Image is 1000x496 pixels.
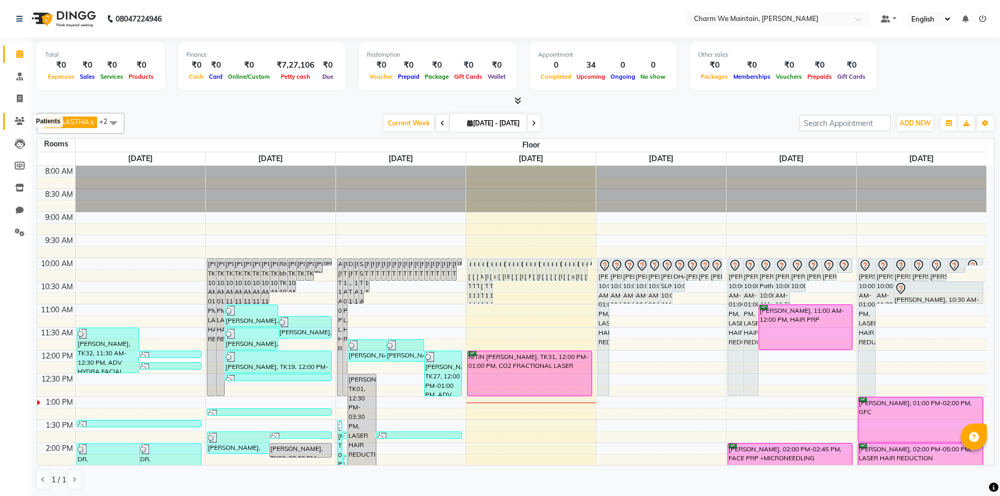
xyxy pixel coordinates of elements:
[45,59,77,71] div: ₹0
[468,259,471,303] div: [PERSON_NAME], TK29, 10:00 AM-11:00 AM, GFC
[367,59,395,71] div: ₹0
[698,50,868,59] div: Other sales
[323,259,331,265] div: [PERSON_NAME], TK08, 10:00 AM-10:10 AM, FACE TREATMENT
[77,59,98,71] div: ₹0
[528,259,531,280] div: Padmini Roi, TK26, 10:00 AM-10:30 AM, FACE TREATMENT
[314,259,322,272] div: [PERSON_NAME], TK16, 10:00 AM-10:20 AM, PEEL TRT
[207,259,215,396] div: [PERSON_NAME], TK14, 10:00 AM-01:00 PM, LASER HAIR REDUCTION
[574,73,608,80] span: Upcoming
[638,59,668,71] div: 0
[397,259,402,280] div: [PERSON_NAME], TK14, 10:00 AM-10:30 AM, FACE TREATMENT
[44,420,75,431] div: 1:30 PM
[558,259,561,280] div: [PERSON_NAME], TK17, 10:00 AM-10:30 AM, FACE TREATMENT
[489,259,492,303] div: [PERSON_NAME], TK13, 10:00 AM-11:00 AM, HAIR PRP
[623,259,634,303] div: [PERSON_NAME], 10:00 AM-11:00 AM, HAIR PRP
[39,304,75,315] div: 11:00 AM
[338,259,342,396] div: Adv [PERSON_NAME], TK11, 10:00 AM-01:00 PM, LASER HAIR REDUCTION
[395,73,422,80] span: Prepaid
[608,59,638,71] div: 0
[43,235,75,246] div: 9:30 AM
[419,259,423,280] div: [PERSON_NAME], TK19, 10:00 AM-10:30 AM, FACE TREATMENT
[743,259,758,396] div: [PERSON_NAME], 10:00 AM-01:00 PM, LASER HAIR REDUCTION
[37,139,75,150] div: Rooms
[805,73,835,80] span: Prepaids
[468,351,592,396] div: NITIN [PERSON_NAME], TK31, 12:00 PM-01:00 PM, CO2 FRACTIONAL LASER
[907,152,936,165] a: October 5, 2025
[225,374,332,381] div: [PERSON_NAME], TK19, 12:30 PM-12:40 PM, PRE BOOKING AMOUNT
[364,259,369,292] div: [PERSON_NAME], TK06, 10:00 AM-10:45 AM, SPOT SCAR [MEDICAL_DATA] TREATMENT
[348,340,385,361] div: [PERSON_NAME], TK29, 11:45 AM-12:15 PM, FACE TREATMENT
[207,432,269,453] div: [PERSON_NAME], TK26, 01:45 PM-02:15 PM, FACE TREATMENT
[234,259,242,303] div: [PERSON_NAME], TK05, 10:00 AM-11:00 AM, GFC
[98,73,126,80] span: Services
[377,432,462,438] div: [PERSON_NAME], TK42, 01:45 PM-01:55 PM, BALANCE AMOUNT
[698,59,731,71] div: ₹0
[386,340,424,361] div: [PERSON_NAME], TK28, 11:45 AM-12:15 PM, BASIC HYDRA FACIAL
[498,259,501,280] div: [PERSON_NAME], TK06, 10:00 AM-10:30 AM, FACE TREATMENT
[897,116,933,131] button: ADD NEW
[472,259,475,303] div: [PERSON_NAME], TK12, 10:00 AM-11:00 AM, GFC
[370,259,374,280] div: [PERSON_NAME], TK17, 10:00 AM-10:30 AM, FACE TREATMENT
[186,59,206,71] div: ₹0
[773,59,805,71] div: ₹0
[476,259,479,303] div: [PERSON_NAME], TK28, 10:00 AM-11:00 AM, GLUTATHIONE IV DRIPS
[610,259,622,303] div: [PERSON_NAME], 10:00 AM-11:00 AM, WEIGHT LOSS [MEDICAL_DATA]
[799,115,891,131] input: Search Appointment
[519,259,522,280] div: [PERSON_NAME], TK01, 10:00 AM-10:30 AM, PREMIUM GLUTA
[384,115,434,131] span: Current Week
[541,259,544,280] div: [PERSON_NAME], TK11, 10:00 AM-10:30 AM, FACE TREATMENT
[44,443,75,454] div: 2:00 PM
[126,59,156,71] div: ₹0
[186,50,337,59] div: Finance
[806,259,821,280] div: [PERSON_NAME], 10:00 AM-10:30 AM, FACE TREATMENT
[538,73,574,80] span: Completed
[186,73,206,80] span: Cash
[563,259,566,280] div: [PERSON_NAME], TK05, 10:00 AM-10:30 AM, FACE TREATMENT
[571,259,574,280] div: siddheshrawale1089, TK24, 10:00 AM-10:30 AM, FACE TREATMENT
[225,305,278,326] div: [PERSON_NAME], TK22, 11:00 AM-11:30 AM, BASIC HYDRA FACIAL
[375,259,380,280] div: [PERSON_NAME], TK20, 10:00 AM-10:30 AM, FACE TREATMENT
[493,259,497,280] div: aaisunniza sayyad, TK19, 10:00 AM-10:30 AM, FACE TREATMENT
[550,259,553,280] div: [PERSON_NAME], TK04, 10:00 AM-10:30 AM, FACE TREATMENT
[278,73,313,80] span: Petty cash
[45,50,156,59] div: Total
[261,259,269,303] div: [PERSON_NAME], TK13, 10:00 AM-11:00 AM, HAIR PRP
[710,259,722,280] div: [PERSON_NAME], 10:00 AM-10:30 AM, FACE TREATMENT
[791,259,805,292] div: [PERSON_NAME], 10:00 AM-10:45 AM, FACE PRP +MICRONEEDLING
[457,259,461,265] div: [PERSON_NAME], TK24, 10:00 AM-10:10 AM, PACKAGE RENEWAL
[660,259,672,303] div: [PERSON_NAME] SUNI, 10:00 AM-11:00 AM, HAIR PRP + DERMAROLLER
[43,212,75,223] div: 9:00 AM
[441,259,445,280] div: [PERSON_NAME], TK13, 10:00 AM-10:30 AM, FACE TREATMENT
[451,73,485,80] span: Gift Cards
[451,59,485,71] div: ₹0
[51,474,66,486] span: 1 / 1
[343,432,347,438] div: [PERSON_NAME], TK35, 01:45 PM-01:55 PM, BALANCE AMOUNT
[502,259,505,280] div: [PERSON_NAME], TK06, 10:00 AM-10:30 AM, FACE TREATMENT
[126,152,155,165] a: September 29, 2025
[381,259,385,280] div: [PERSON_NAME], TK09, 10:00 AM-10:30 AM, FACE TREATMENT
[243,259,251,303] div: [PERSON_NAME], TK10, 10:00 AM-11:00 AM, GFC
[126,73,156,80] span: Products
[403,259,407,280] div: [PERSON_NAME], TK18, 10:00 AM-10:30 AM, FACE TREATMENT
[359,259,363,303] div: SHAIKH SHUMI, TK08, 10:00 AM-11:00 AM, LASER HAIR REDUCTION
[98,59,126,71] div: ₹0
[430,259,434,280] div: [PERSON_NAME], TK26, 10:00 AM-10:30 AM, PREMIUM GLUTA
[805,59,835,71] div: ₹0
[759,259,774,303] div: [PERSON_NAME] Pathan, 10:00 AM-11:00 AM, HIFU
[567,259,570,280] div: [PERSON_NAME], TK25, 10:00 AM-10:30 AM, FACE TREATMENT
[822,259,837,280] div: [PERSON_NAME] [PERSON_NAME], 10:00 AM-10:30 AM, FACE LASER TRTEATMENT
[408,259,412,280] div: [PERSON_NAME], TK04, 10:00 AM-10:30 AM, FACE TREATMENT
[386,152,415,165] a: October 1, 2025
[392,259,396,280] div: [PERSON_NAME], TK10, 10:00 AM-10:30 AM, FACE TREATMENT
[485,59,508,71] div: ₹0
[635,259,647,303] div: [PERSON_NAME], 10:00 AM-11:00 AM, HAIR PRP
[367,73,395,80] span: Voucher
[425,259,429,280] div: [PERSON_NAME], TK23, 10:00 AM-10:30 AM, CLASSIC GLUTA
[343,259,347,396] div: [PERSON_NAME], TK12, 10:00 AM-01:00 PM, LASER HAIR REDUCTION
[948,259,964,272] div: [PERSON_NAME], 10:00 AM-10:20 AM, PEEL TRT
[206,59,225,71] div: ₹0
[206,73,225,80] span: Card
[270,444,331,457] div: [PERSON_NAME], TK02, 02:00 PM-02:20 PM, GLUTATHIONE IV DRIPS
[554,259,557,280] div: [PERSON_NAME], TK04, 10:00 AM-10:30 AM, FACE TREATMENT
[395,59,422,71] div: ₹0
